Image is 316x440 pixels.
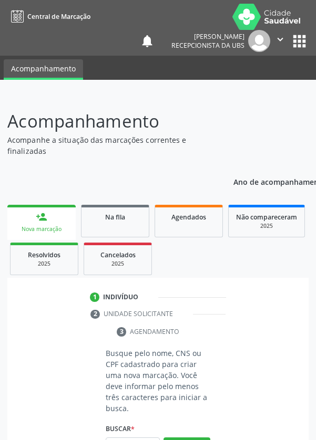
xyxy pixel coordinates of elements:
a: Acompanhamento [4,59,83,80]
div: 2025 [18,260,70,268]
button:  [270,30,290,52]
span: Central de Marcação [27,12,90,21]
span: Não compareceram [236,213,297,222]
a: Central de Marcação [7,8,90,25]
span: Agendados [171,213,206,222]
div: Indivíduo [103,292,138,302]
div: [PERSON_NAME] [171,32,244,41]
span: Cancelados [100,250,136,259]
span: Na fila [105,213,125,222]
div: Nova marcação [15,225,68,233]
i:  [274,34,286,45]
span: Resolvidos [28,250,60,259]
div: 1 [90,292,99,302]
button: notifications [140,34,155,48]
p: Acompanhamento [7,108,218,134]
button: apps [290,32,309,50]
div: 2025 [236,222,297,230]
span: Recepcionista da UBS [171,41,244,50]
p: Acompanhe a situação das marcações correntes e finalizadas [7,134,218,156]
p: Busque pelo nome, CNS ou CPF cadastrado para criar uma nova marcação. Você deve informar pelo men... [106,348,210,414]
div: 2025 [91,260,144,268]
img: img [248,30,270,52]
label: Buscar [106,421,135,437]
div: person_add [36,211,47,223]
